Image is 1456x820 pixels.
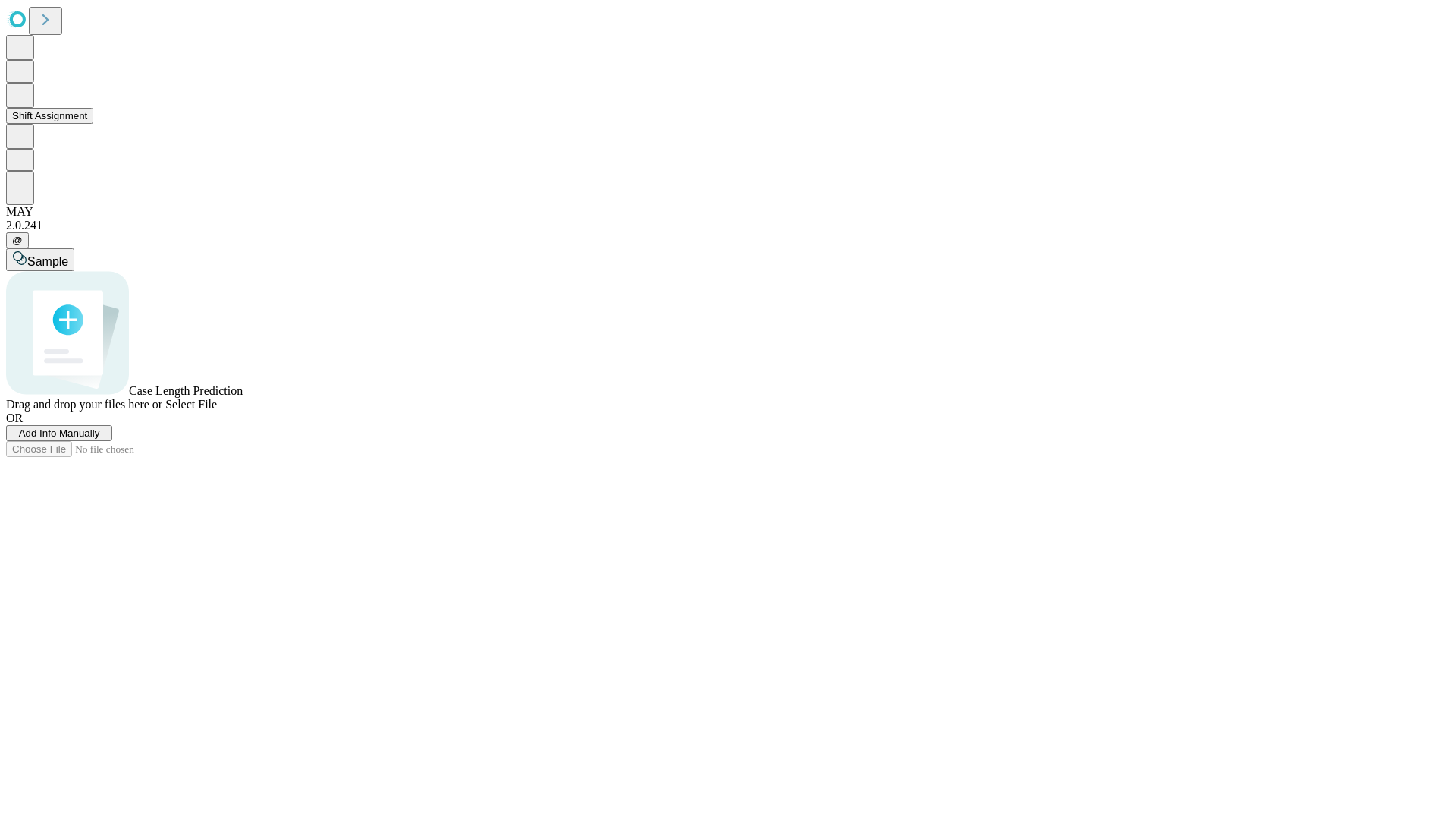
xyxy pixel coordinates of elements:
[129,384,243,397] span: Case Length Prediction
[6,248,74,271] button: Sample
[6,425,112,441] button: Add Info Manually
[6,232,29,248] button: @
[165,398,217,411] span: Select File
[12,235,23,246] span: @
[6,205,1450,219] div: MAY
[6,219,1450,232] div: 2.0.241
[6,412,23,424] span: OR
[27,255,68,268] span: Sample
[6,398,162,411] span: Drag and drop your files here or
[6,108,93,124] button: Shift Assignment
[19,427,100,439] span: Add Info Manually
